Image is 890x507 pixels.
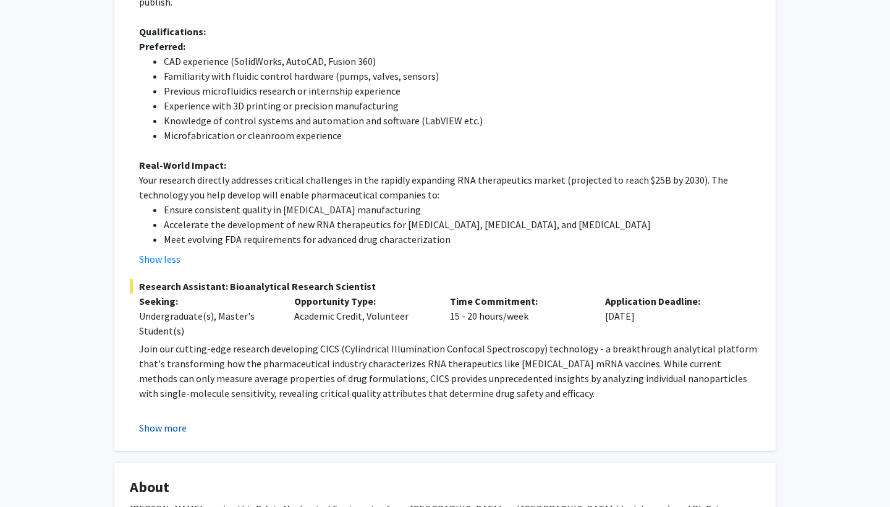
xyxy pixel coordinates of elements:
[164,98,760,113] li: Experience with 3D printing or precision manufacturing
[130,279,760,294] span: Research Assistant: Bioanalytical Research Scientist
[139,173,760,202] p: Your research directly addresses critical challenges in the rapidly expanding RNA therapeutics ma...
[139,341,760,401] p: Join our cutting-edge research developing CICS (Cylindrical Illumination Confocal Spectroscopy) t...
[139,159,226,171] strong: Real-World Impact:
[139,420,187,435] button: Show more
[164,217,760,232] li: Accelerate the development of new RNA therapeutics for [MEDICAL_DATA], [MEDICAL_DATA], and [MEDIC...
[441,294,596,338] div: 15 - 20 hours/week
[164,83,760,98] li: Previous microfluidics research or internship experience
[605,294,742,309] p: Application Deadline:
[164,128,760,143] li: Microfabrication or cleanroom experience
[164,202,760,217] li: Ensure consistent quality in [MEDICAL_DATA] manufacturing
[164,54,760,69] li: CAD experience (SolidWorks, AutoCAD, Fusion 360)
[285,294,440,338] div: Academic Credit, Volunteer
[164,232,760,247] li: Meet evolving FDA requirements for advanced drug characterization
[450,294,587,309] p: Time Commitment:
[9,451,53,498] iframe: Chat
[139,294,276,309] p: Seeking:
[164,69,760,83] li: Familiarity with fluidic control hardware (pumps, valves, sensors)
[139,40,185,53] strong: Preferred:
[139,25,206,38] strong: Qualifications:
[164,113,760,128] li: Knowledge of control systems and automation and software (LabVIEW etc.)
[294,294,431,309] p: Opportunity Type:
[139,309,276,338] div: Undergraduate(s), Master's Student(s)
[130,479,760,496] h4: About
[139,252,180,266] button: Show less
[596,294,751,338] div: [DATE]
